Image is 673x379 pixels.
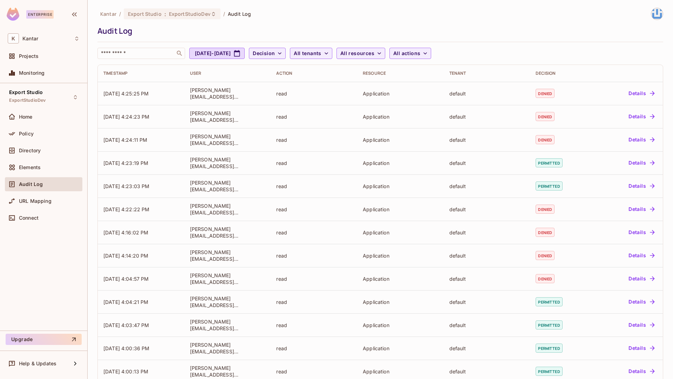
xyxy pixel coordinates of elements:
span: Elements [19,165,41,170]
div: Application [363,368,438,375]
span: [DATE] 4:00:13 PM [103,368,149,374]
div: Application [363,183,438,189]
div: [PERSON_NAME][EMAIL_ADDRESS][DOMAIN_NAME] [190,133,265,146]
span: denied [536,89,555,98]
span: [DATE] 4:04:57 PM [103,276,149,282]
button: Details [626,273,657,284]
div: read [276,229,352,236]
span: K [8,33,19,44]
button: Decision [249,48,286,59]
div: read [276,206,352,213]
div: read [276,299,352,305]
div: [PERSON_NAME][EMAIL_ADDRESS][DOMAIN_NAME] [190,365,265,378]
button: Details [626,366,657,377]
span: Projects [19,53,39,59]
div: Resource [363,71,438,76]
span: [DATE] 4:24:23 PM [103,114,150,120]
div: Application [363,90,438,97]
span: Directory [19,148,41,153]
div: read [276,368,352,375]
span: Help & Updates [19,361,56,366]
button: Details [626,319,657,331]
div: read [276,275,352,282]
img: ramanesh.pv@kantar.com [651,8,663,20]
span: Workspace: Kantar [22,36,38,41]
span: Audit Log [19,181,43,187]
div: default [449,299,525,305]
div: [PERSON_NAME][EMAIL_ADDRESS][DOMAIN_NAME] [190,226,265,239]
div: Application [363,160,438,166]
div: read [276,322,352,328]
div: Application [363,322,438,328]
button: Details [626,227,657,238]
div: read [276,160,352,166]
span: Export Studio [9,89,43,95]
button: [DATE]-[DATE] [189,48,245,59]
button: Details [626,111,657,122]
div: Tenant [449,71,525,76]
div: [PERSON_NAME][EMAIL_ADDRESS][DOMAIN_NAME] [190,156,265,169]
li: / [119,11,121,17]
button: Details [626,180,657,192]
div: Action [276,71,352,76]
div: default [449,345,525,352]
div: Application [363,252,438,259]
div: read [276,90,352,97]
span: denied [536,274,555,283]
span: [DATE] 4:25:25 PM [103,91,149,97]
div: Decision [536,71,587,76]
div: read [276,252,352,259]
button: Details [626,343,657,354]
span: denied [536,228,555,237]
button: Details [626,88,657,99]
span: All tenants [294,49,321,58]
div: [PERSON_NAME][EMAIL_ADDRESS][DOMAIN_NAME] [190,341,265,355]
div: Application [363,137,438,143]
div: default [449,113,525,120]
li: / [223,11,225,17]
span: denied [536,112,555,121]
span: Decision [253,49,275,58]
div: read [276,183,352,189]
div: Timestamp [103,71,179,76]
div: Application [363,113,438,120]
button: All actions [389,48,431,59]
div: read [276,137,352,143]
div: [PERSON_NAME][EMAIL_ADDRESS][DOMAIN_NAME] [190,249,265,262]
div: default [449,322,525,328]
div: Application [363,229,438,236]
span: : [164,11,166,17]
div: default [449,206,525,213]
span: ExportStudioDev [9,98,46,103]
div: default [449,160,525,166]
span: [DATE] 4:03:47 PM [103,322,149,328]
span: [DATE] 4:24:11 PM [103,137,148,143]
div: Application [363,206,438,213]
button: Details [626,204,657,215]
span: [DATE] 4:22:22 PM [103,206,150,212]
div: default [449,90,525,97]
div: [PERSON_NAME][EMAIL_ADDRESS][DOMAIN_NAME] [190,318,265,332]
span: denied [536,135,555,144]
span: Audit Log [228,11,251,17]
span: [DATE] 4:04:21 PM [103,299,149,305]
button: Upgrade [6,334,82,345]
span: ExportStudioDev [169,11,211,17]
button: Details [626,250,657,261]
div: [PERSON_NAME][EMAIL_ADDRESS][DOMAIN_NAME] [190,272,265,285]
span: denied [536,205,555,214]
button: Details [626,296,657,307]
div: Application [363,275,438,282]
div: default [449,229,525,236]
div: default [449,275,525,282]
span: [DATE] 4:23:19 PM [103,160,149,166]
div: default [449,183,525,189]
button: All tenants [290,48,332,59]
span: Connect [19,215,39,221]
span: permitted [536,367,562,376]
span: Home [19,114,33,120]
span: permitted [536,320,562,330]
span: [DATE] 4:14:20 PM [103,253,149,259]
div: [PERSON_NAME][EMAIL_ADDRESS][DOMAIN_NAME] [190,179,265,193]
div: default [449,368,525,375]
